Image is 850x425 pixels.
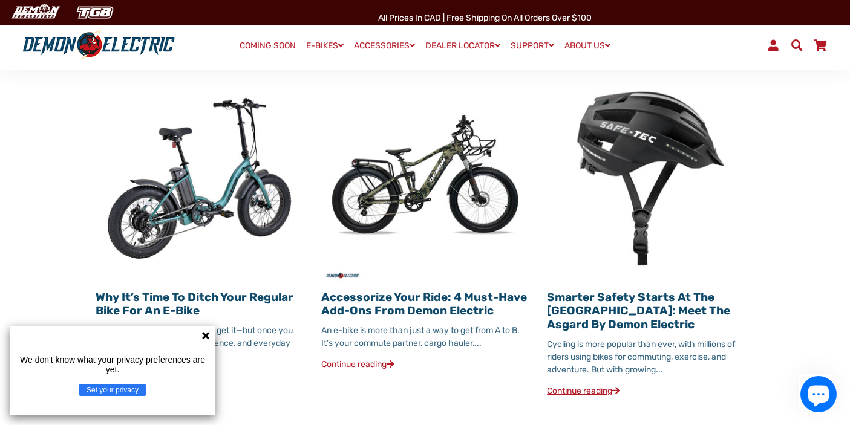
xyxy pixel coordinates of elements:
[547,338,754,376] div: Cycling is more popular than ever, with millions of riders using bikes for commuting, exercise, a...
[321,74,529,282] img: Accessorize Your Ride: 4 Must-Have Add-Ons from Demon Electric
[96,290,293,318] a: Why It’s Time to Ditch Your Regular Bike for an E-Bike
[321,359,394,369] a: Continue reading
[321,324,529,349] div: An e-bike is more than just a way to get from A to B. It’s your commute partner, cargo hauler,...
[15,355,211,374] p: We don't know what your privacy preferences are yet.
[560,37,615,54] a: ABOUT US
[235,37,300,54] a: COMING SOON
[6,2,64,22] img: Demon Electric
[321,290,527,318] a: Accessorize Your Ride: 4 Must-Have Add-Ons from Demon Electric
[70,2,120,22] img: TGB Canada
[547,290,730,332] a: Smarter Safety Starts at the [GEOGRAPHIC_DATA]: Meet the Asgard by Demon Electric
[797,376,840,415] inbox-online-store-chat: Shopify online store chat
[547,74,754,282] img: Smarter Safety Starts at the Helmet: Meet the Asgard by Demon Electric
[18,30,179,61] img: Demon Electric logo
[421,37,505,54] a: DEALER LOCATOR
[96,74,303,282] img: Why It’s Time to Ditch Your Regular Bike for an E-Bike
[547,386,620,396] a: Continue reading
[506,37,558,54] a: SUPPORT
[79,384,146,396] button: Set your privacy
[378,13,592,23] span: All Prices in CAD | Free shipping on all orders over $100
[302,37,348,54] a: E-BIKES
[350,37,419,54] a: ACCESSORIES
[96,324,303,362] div: Still riding a traditional bike? We get it—but once you experience the power, convenience, and ev...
